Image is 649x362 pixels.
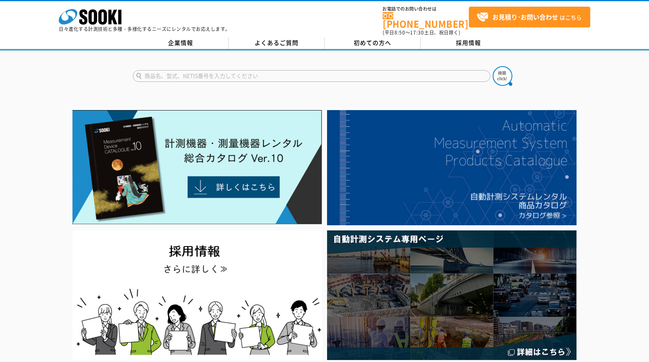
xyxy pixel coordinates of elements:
[327,230,577,360] img: 自動計測システム専用ページ
[469,7,590,27] a: お見積り･お問い合わせはこちら
[394,29,405,36] span: 8:50
[493,66,512,86] img: btn_search.png
[421,37,517,49] a: 採用情報
[410,29,424,36] span: 17:30
[229,37,325,49] a: よくあるご質問
[383,29,460,36] span: (平日 ～ 土日、祝日除く)
[72,230,322,360] img: SOOKI recruit
[133,70,490,82] input: 商品名、型式、NETIS番号を入力してください
[59,27,230,31] p: 日々進化する計測技術と多種・多様化するニーズにレンタルでお応えします。
[477,11,582,23] span: はこちら
[133,37,229,49] a: 企業情報
[325,37,421,49] a: 初めての方へ
[383,7,469,11] span: お電話でのお問い合わせは
[383,12,469,28] a: [PHONE_NUMBER]
[492,12,558,22] strong: お見積り･お問い合わせ
[354,38,391,47] span: 初めての方へ
[72,110,322,224] img: Catalog Ver10
[327,110,577,225] img: 自動計測システムカタログ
